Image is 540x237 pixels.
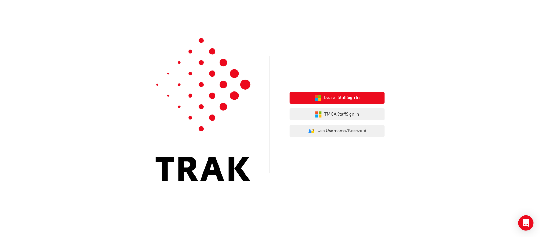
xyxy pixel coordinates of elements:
button: TMCA StaffSign In [290,108,385,120]
div: Open Intercom Messenger [518,215,534,231]
span: Dealer Staff Sign In [324,94,360,101]
button: Dealer StaffSign In [290,92,385,104]
span: TMCA Staff Sign In [325,111,359,118]
span: Use Username/Password [317,127,366,135]
button: Use Username/Password [290,125,385,137]
img: Trak [156,38,251,181]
